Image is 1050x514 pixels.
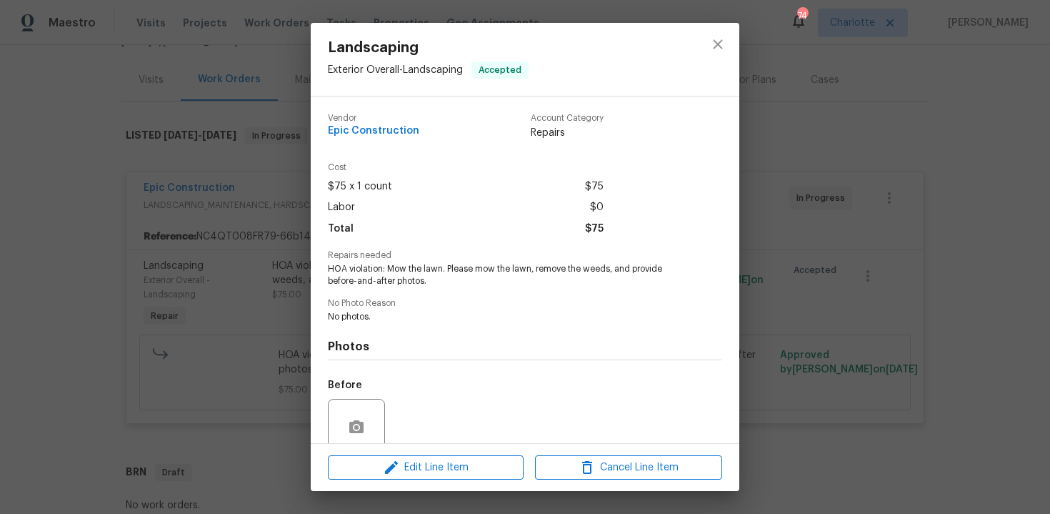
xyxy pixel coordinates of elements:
[328,251,722,260] span: Repairs needed
[590,197,604,218] span: $0
[531,114,604,123] span: Account Category
[328,197,355,218] span: Labor
[332,459,519,477] span: Edit Line Item
[473,63,527,77] span: Accepted
[328,114,419,123] span: Vendor
[539,459,718,477] span: Cancel Line Item
[535,455,722,480] button: Cancel Line Item
[328,126,419,137] span: Epic Construction
[797,9,807,23] div: 74
[328,263,683,287] span: HOA violation: Mow the lawn. Please mow the lawn, remove the weeds, and provide before-and-after ...
[328,163,604,172] span: Cost
[701,27,735,61] button: close
[328,311,683,323] span: No photos.
[328,65,463,75] span: Exterior Overall - Landscaping
[585,177,604,197] span: $75
[328,455,524,480] button: Edit Line Item
[328,40,529,56] span: Landscaping
[328,299,722,308] span: No Photo Reason
[328,177,392,197] span: $75 x 1 count
[328,340,722,354] h4: Photos
[531,126,604,140] span: Repairs
[585,219,604,239] span: $75
[328,219,354,239] span: Total
[328,380,362,390] h5: Before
